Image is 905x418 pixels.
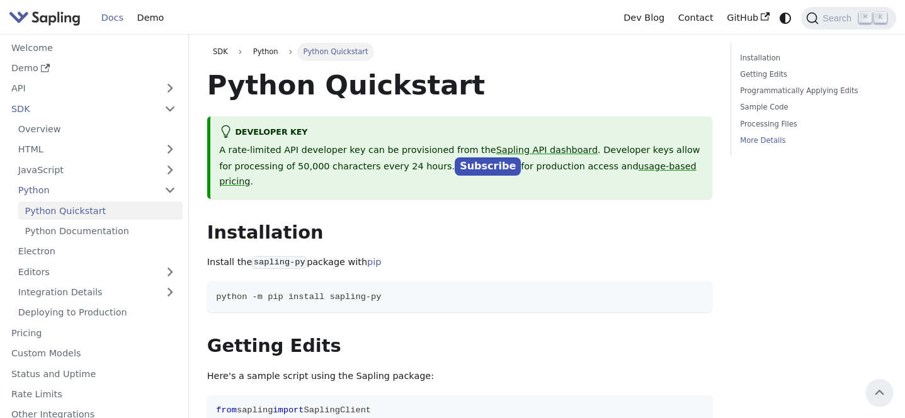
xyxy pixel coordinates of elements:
a: Python [11,181,183,200]
button: Expand sidebar category 'Editors' [157,263,183,281]
a: JavaScript [11,161,183,179]
a: Integration Details [11,283,183,302]
a: pip [367,257,381,267]
button: Switch between dark and light mode (currently system mode) [777,9,795,27]
p: Here's a sample script using the Sapling package: [207,369,712,384]
a: Pricing [4,324,183,342]
a: SDK [207,43,234,60]
a: More Details [740,135,882,147]
a: Deploying to Production [11,303,183,322]
a: Demo [130,8,171,28]
h1: Python Quickstart [207,68,712,102]
nav: Breadcrumbs [207,43,712,60]
a: Getting Edits [740,69,882,81]
a: Sapling API dashboard [496,145,598,155]
span: Python Quickstart [297,43,373,60]
a: HTML [11,140,183,159]
a: Custom Models [4,344,183,363]
button: Search (Command+K) [801,7,896,30]
a: Electron [11,242,183,261]
span: from [216,405,237,415]
a: Python Quickstart [18,201,183,220]
a: Installation [740,52,882,64]
p: A rate-limited API developer key can be provisioned from the . Developer keys allow for processin... [219,143,703,189]
a: Programmatically Applying Edits [740,85,882,97]
span: sapling [237,405,273,415]
div: Developer Key [219,125,703,140]
span: SDK [213,47,228,56]
span: Search [819,13,859,23]
img: Sapling.ai [9,9,81,27]
a: Processing Files [740,118,882,130]
a: Welcome [4,38,183,57]
a: Rate Limits [4,385,183,404]
a: SDK [4,99,157,118]
a: Sample Code [740,101,882,113]
a: GitHub [720,8,776,28]
span: SaplingClient [304,405,372,415]
a: Python Documentation [18,222,183,240]
a: Editors [11,263,157,281]
kbd: K [874,12,887,23]
code: sapling-py [252,256,307,269]
a: Overview [11,120,183,138]
p: Install the package with [207,255,712,270]
span: import [273,405,304,415]
a: Status and Uptime [4,364,183,383]
a: API [4,79,157,98]
a: Dev Blog [617,8,671,28]
h2: Getting Edits [207,335,712,358]
a: Subscribe [455,157,521,176]
a: Sapling.ai [9,9,85,27]
span: python -m pip install sapling-py [216,292,381,302]
a: Docs [94,8,130,28]
kbd: ⌘ [859,12,872,23]
button: Scroll back to top [866,379,893,406]
a: Contact [671,8,720,28]
a: Demo [4,59,183,77]
button: Expand sidebar category 'API' [157,79,183,98]
span: Python [248,43,284,60]
button: Collapse sidebar category 'SDK' [157,99,183,118]
h2: Installation [207,222,712,244]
